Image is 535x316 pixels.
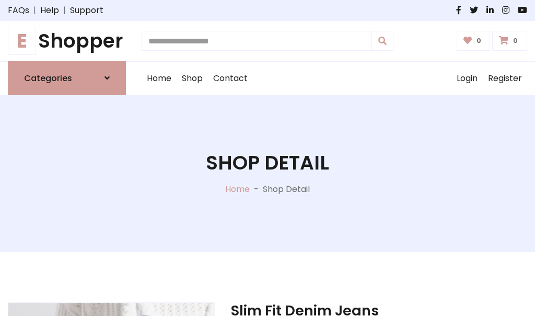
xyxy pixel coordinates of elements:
a: Home [142,62,177,95]
a: Categories [8,61,126,95]
span: | [29,4,40,17]
a: Help [40,4,59,17]
a: Home [225,183,250,195]
h1: Shopper [8,29,126,53]
span: 0 [510,36,520,46]
span: 0 [474,36,484,46]
span: | [59,4,70,17]
h1: Shop Detail [206,151,329,175]
a: 0 [457,31,491,51]
a: Login [451,62,483,95]
a: Contact [208,62,253,95]
a: Shop [177,62,208,95]
p: Shop Detail [263,183,310,196]
p: - [250,183,263,196]
a: EShopper [8,29,126,53]
a: FAQs [8,4,29,17]
span: E [8,27,36,55]
h6: Categories [24,73,72,83]
a: Register [483,62,527,95]
a: 0 [492,31,527,51]
a: Support [70,4,103,17]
